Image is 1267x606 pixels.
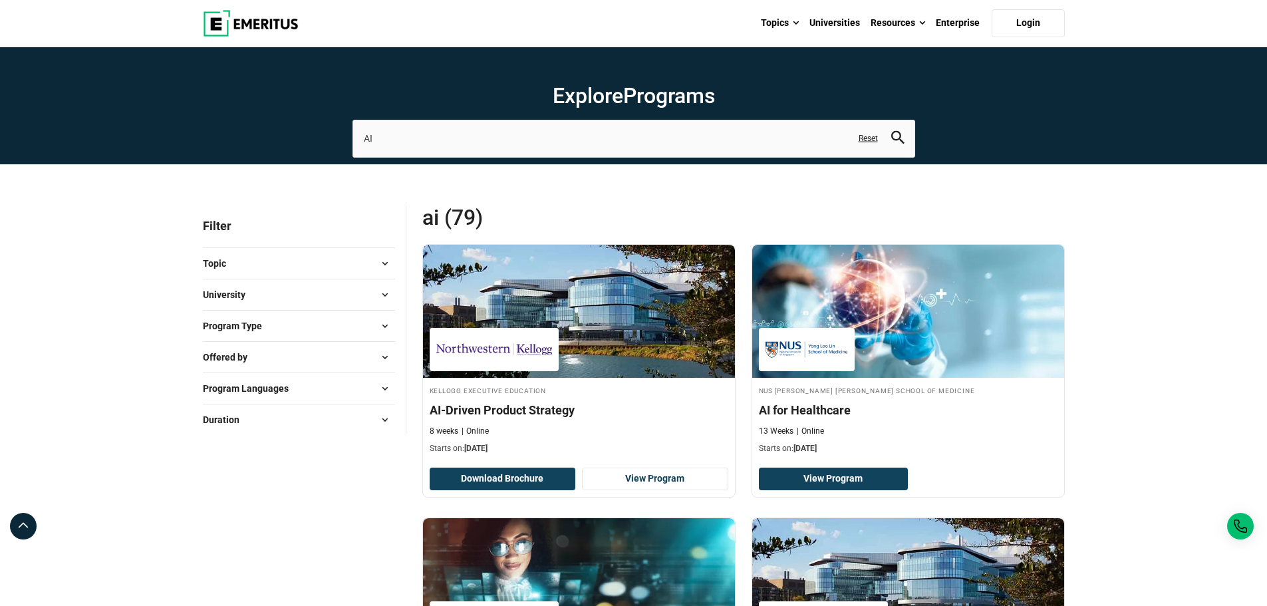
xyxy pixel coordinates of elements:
[623,83,715,108] span: Programs
[203,253,395,273] button: Topic
[423,245,735,462] a: AI and Machine Learning Course by Kellogg Executive Education - October 30, 2025 Kellogg Executiv...
[992,9,1065,37] a: Login
[752,245,1064,462] a: Healthcare Course by NUS Yong Loo Lin School of Medicine - September 30, 2025 NUS Yong Loo Lin Sc...
[423,245,735,378] img: AI-Driven Product Strategy | Online AI and Machine Learning Course
[203,350,258,365] span: Offered by
[464,444,488,453] span: [DATE]
[430,468,576,490] button: Download Brochure
[759,468,909,490] a: View Program
[352,82,915,109] h1: Explore
[203,316,395,336] button: Program Type
[430,384,728,396] h4: Kellogg Executive Education
[203,379,395,398] button: Program Languages
[430,443,728,454] p: Starts on:
[752,245,1064,378] img: AI for Healthcare | Online Healthcare Course
[203,319,273,333] span: Program Type
[859,133,878,144] a: Reset search
[203,381,299,396] span: Program Languages
[422,204,744,231] span: AI (79)
[759,443,1057,454] p: Starts on:
[759,402,1057,418] h4: AI for Healthcare
[203,256,237,271] span: Topic
[430,426,458,437] p: 8 weeks
[759,426,793,437] p: 13 Weeks
[203,204,395,247] p: Filter
[203,347,395,367] button: Offered by
[891,131,905,146] button: search
[430,402,728,418] h4: AI-Driven Product Strategy
[759,384,1057,396] h4: NUS [PERSON_NAME] [PERSON_NAME] School of Medicine
[766,335,848,365] img: NUS Yong Loo Lin School of Medicine
[582,468,728,490] a: View Program
[436,335,552,365] img: Kellogg Executive Education
[203,287,256,302] span: University
[352,120,915,157] input: search-page
[203,412,250,427] span: Duration
[203,285,395,305] button: University
[203,410,395,430] button: Duration
[462,426,489,437] p: Online
[793,444,817,453] span: [DATE]
[797,426,824,437] p: Online
[891,134,905,147] a: search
